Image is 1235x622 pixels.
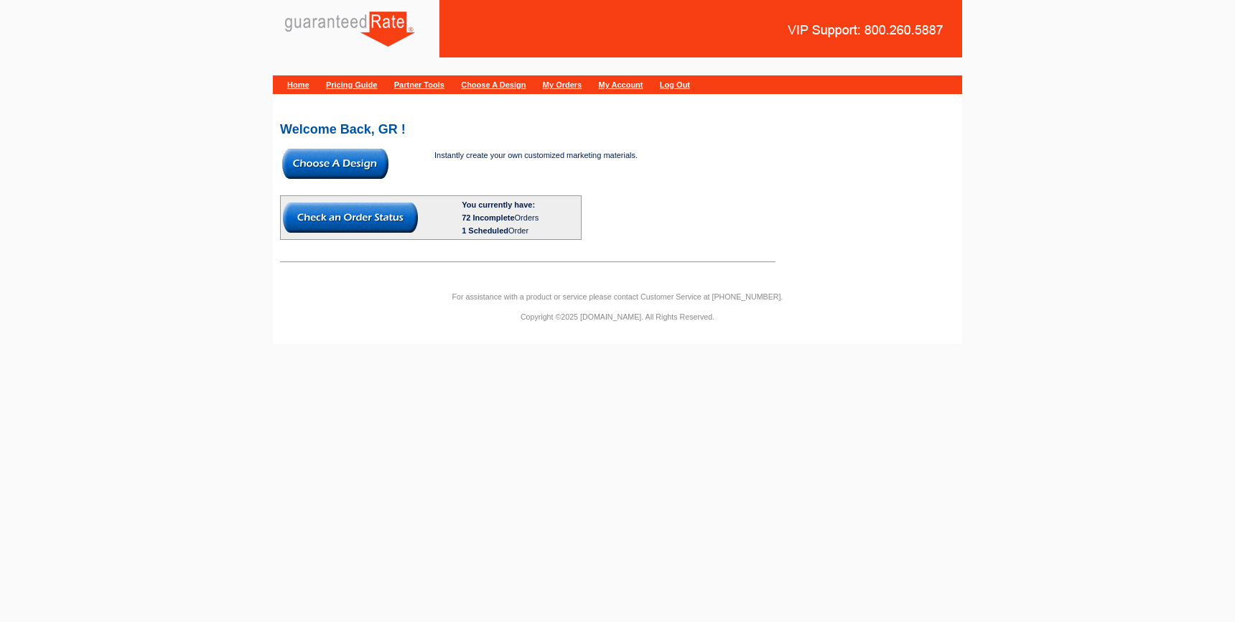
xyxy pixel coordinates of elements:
span: 1 Scheduled [462,226,508,235]
a: Partner Tools [394,80,444,89]
span: 72 Incomplete [462,213,514,222]
div: Orders Order [462,211,579,237]
h2: Welcome Back, GR ! [280,123,955,136]
a: Pricing Guide [326,80,378,89]
a: Choose A Design [461,80,526,89]
p: For assistance with a product or service please contact Customer Service at [PHONE_NUMBER]. [273,290,962,303]
b: You currently have: [462,200,535,209]
a: Home [287,80,309,89]
img: button-choose-design.gif [282,149,388,179]
a: My Orders [543,80,582,89]
a: Log Out [660,80,690,89]
span: Instantly create your own customized marketing materials. [434,151,638,159]
p: Copyright ©2025 [DOMAIN_NAME]. All Rights Reserved. [273,310,962,323]
img: button-check-order-status.gif [283,203,418,233]
a: My Account [599,80,643,89]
